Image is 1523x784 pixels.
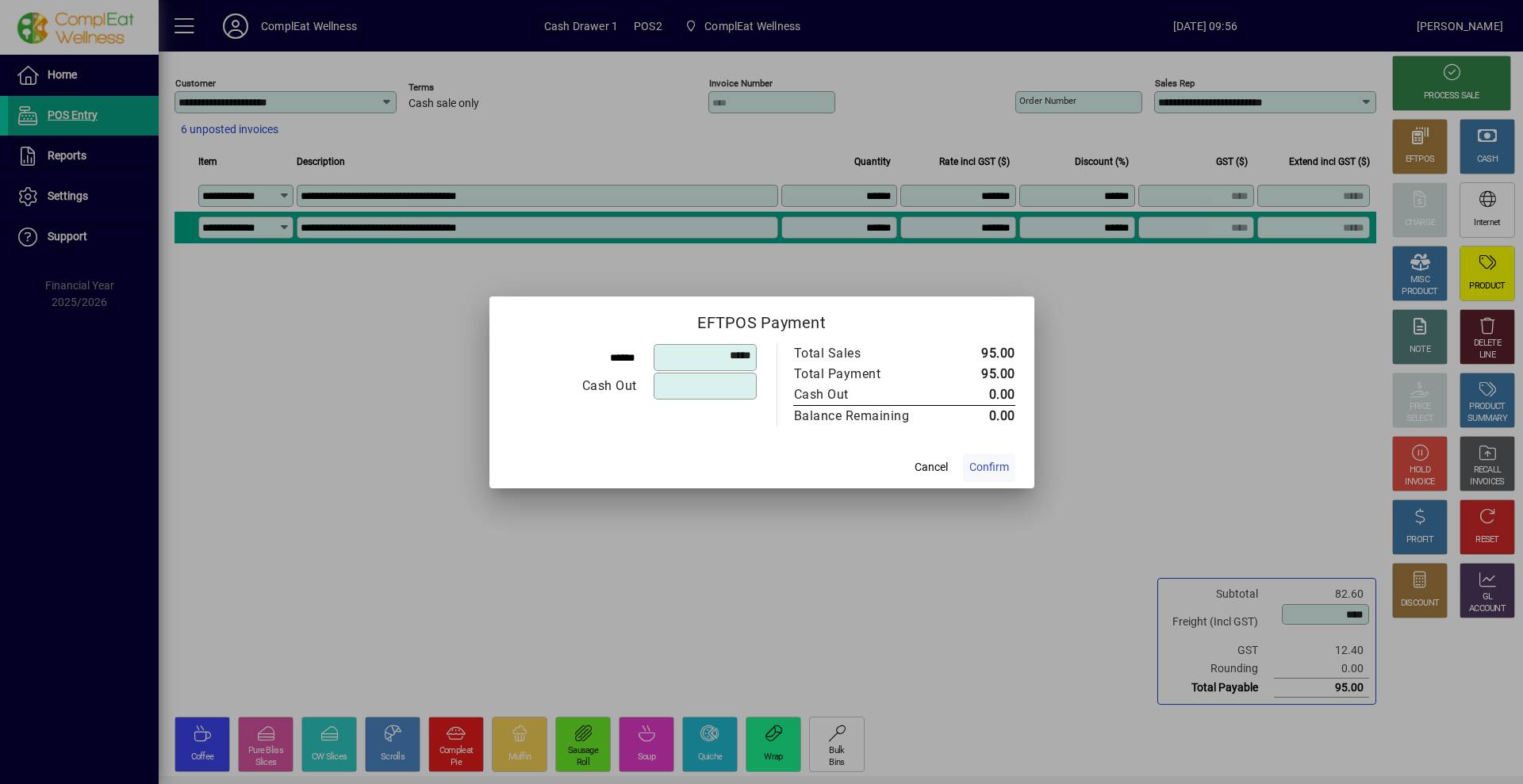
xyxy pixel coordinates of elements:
span: Cancel [915,459,948,476]
td: Total Payment [793,364,943,384]
td: Total Sales [793,343,943,364]
h2: EFTPOS Payment [489,296,1034,342]
td: 95.00 [943,343,1015,364]
div: Cash Out [509,377,637,396]
button: Confirm [963,453,1015,482]
td: 95.00 [943,364,1015,384]
td: 0.00 [943,384,1015,406]
button: Cancel [906,453,957,482]
div: Balance Remaining [794,407,927,426]
div: Cash Out [794,385,927,404]
span: Confirm [969,459,1009,476]
td: 0.00 [943,405,1015,426]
